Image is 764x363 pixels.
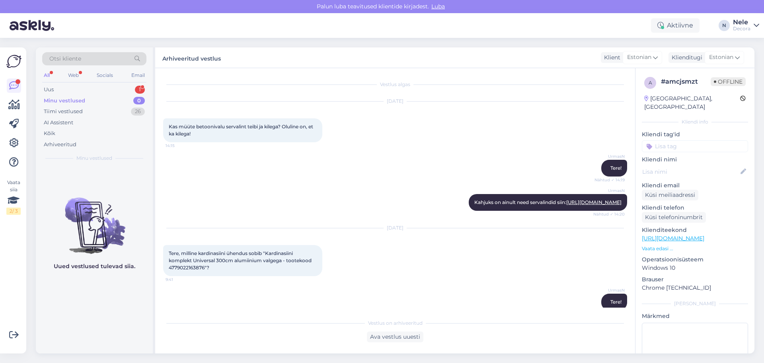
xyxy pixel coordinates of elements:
div: Decora [733,26,750,32]
div: N [719,20,730,31]
div: Uus [44,86,54,94]
span: Nähtud ✓ 14:19 [594,177,625,183]
div: Klienditugi [668,53,702,62]
div: [GEOGRAPHIC_DATA], [GEOGRAPHIC_DATA] [644,94,740,111]
span: 9:41 [166,277,195,283]
div: Kõik [44,130,55,137]
p: Kliendi nimi [642,155,748,164]
span: Tere! [610,165,622,171]
p: Kliendi telefon [642,204,748,212]
span: Vestlus on arhiveeritud [368,320,423,327]
div: 26 [131,108,145,116]
span: UrmasN [595,188,625,194]
a: NeleDecora [733,19,759,32]
span: Estonian [627,53,651,62]
p: Märkmed [642,312,748,320]
p: Kliendi email [642,181,748,190]
input: Lisa nimi [642,167,739,176]
div: 1 [135,86,145,94]
img: Askly Logo [6,54,21,69]
span: Kahjuks on ainult need servalindid siin: [474,199,622,205]
p: Kliendi tag'id [642,130,748,139]
div: Aktiivne [651,18,700,33]
p: Operatsioonisüsteem [642,255,748,264]
span: a [649,80,652,86]
div: Kliendi info [642,118,748,126]
span: Kas müüte betoonivalu servalint teibi ja kilega? Oluline on, et ka kilega! [169,124,314,137]
p: Brauser [642,275,748,284]
span: Otsi kliente [49,55,81,63]
div: Email [130,70,146,80]
span: Estonian [709,53,733,62]
p: Vaata edasi ... [642,245,748,252]
input: Lisa tag [642,140,748,152]
img: No chats [36,183,153,255]
div: All [42,70,51,80]
div: # amcjsmzt [661,77,711,86]
a: [URL][DOMAIN_NAME] [642,235,704,242]
div: [PERSON_NAME] [642,300,748,307]
a: [URL][DOMAIN_NAME] [566,199,622,205]
div: Küsi meiliaadressi [642,190,698,200]
span: Tere! [610,299,622,305]
div: 2 / 3 [6,208,21,215]
p: Chrome [TECHNICAL_ID] [642,284,748,292]
div: Web [66,70,80,80]
div: [DATE] [163,224,627,232]
div: Minu vestlused [44,97,85,105]
div: 0 [133,97,145,105]
div: AI Assistent [44,119,73,127]
div: Ava vestlus uuesti [367,332,423,342]
div: Küsi telefoninumbrit [642,212,706,223]
div: Tiimi vestlused [44,108,83,116]
span: Offline [711,77,746,86]
p: Klienditeekond [642,226,748,234]
label: Arhiveeritud vestlus [162,52,221,63]
span: Nähtud ✓ 14:20 [593,211,625,217]
span: Tere, milline kardinasiini ühendus sobib "Kardinasiini komplekt Universal 300cm alumiinium valgeg... [169,250,313,271]
span: Luba [429,3,447,10]
p: Uued vestlused tulevad siia. [54,262,135,271]
div: Vestlus algas [163,81,627,88]
div: Nele [733,19,750,26]
div: Arhiveeritud [44,141,76,149]
div: Socials [95,70,115,80]
span: Minu vestlused [76,155,112,162]
span: UrmasN [595,153,625,159]
div: Vaata siia [6,179,21,215]
span: 14:15 [166,143,195,149]
span: UrmasN [595,287,625,293]
p: Windows 10 [642,264,748,272]
div: Klient [601,53,620,62]
div: [DATE] [163,98,627,105]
